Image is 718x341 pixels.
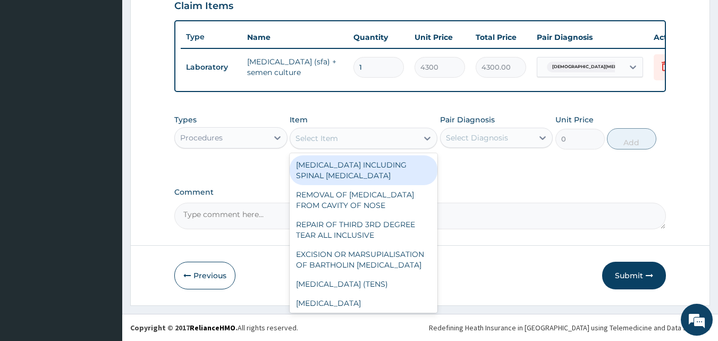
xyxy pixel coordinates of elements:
div: Select Diagnosis [446,132,508,143]
div: Redefining Heath Insurance in [GEOGRAPHIC_DATA] using Telemedicine and Data Science! [429,322,710,333]
strong: Copyright © 2017 . [130,323,238,332]
label: Item [290,114,308,125]
textarea: Type your message and hit 'Enter' [5,228,202,265]
th: Quantity [348,27,409,48]
div: REPAIR OF THIRD 3RD DEGREE TEAR ALL INCLUSIVE [290,215,437,245]
div: Select Item [295,133,338,144]
label: Comment [174,188,666,197]
div: REMOVAL OF [MEDICAL_DATA] FROM CAVITY OF NOSE [290,185,437,215]
div: Minimize live chat window [174,5,200,31]
th: Name [242,27,348,48]
th: Unit Price [409,27,470,48]
label: Pair Diagnosis [440,114,495,125]
button: Add [607,128,656,149]
div: Procedures [180,132,223,143]
th: Type [181,27,242,47]
button: Submit [602,262,666,289]
footer: All rights reserved. [122,314,718,341]
a: RelianceHMO [190,323,235,332]
span: We're online! [62,103,147,210]
td: Laboratory [181,57,242,77]
h3: Claim Items [174,1,233,12]
label: Unit Price [555,114,594,125]
button: Previous [174,262,235,289]
div: [MEDICAL_DATA] (TENS) [290,275,437,294]
label: Types [174,115,197,124]
div: EXCISION OR MARSUPIALISATION OF BARTHOLIN [MEDICAL_DATA] [290,245,437,275]
td: [MEDICAL_DATA] (sfa) + semen culture [242,51,348,83]
th: Pair Diagnosis [531,27,648,48]
img: d_794563401_company_1708531726252_794563401 [20,53,43,80]
th: Actions [648,27,702,48]
th: Total Price [470,27,531,48]
span: [DEMOGRAPHIC_DATA][MEDICAL_DATA] [547,62,650,72]
div: [MEDICAL_DATA] [290,294,437,313]
div: Chat with us now [55,60,179,73]
div: [MEDICAL_DATA] INCLUDING SPINAL [MEDICAL_DATA] [290,155,437,185]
